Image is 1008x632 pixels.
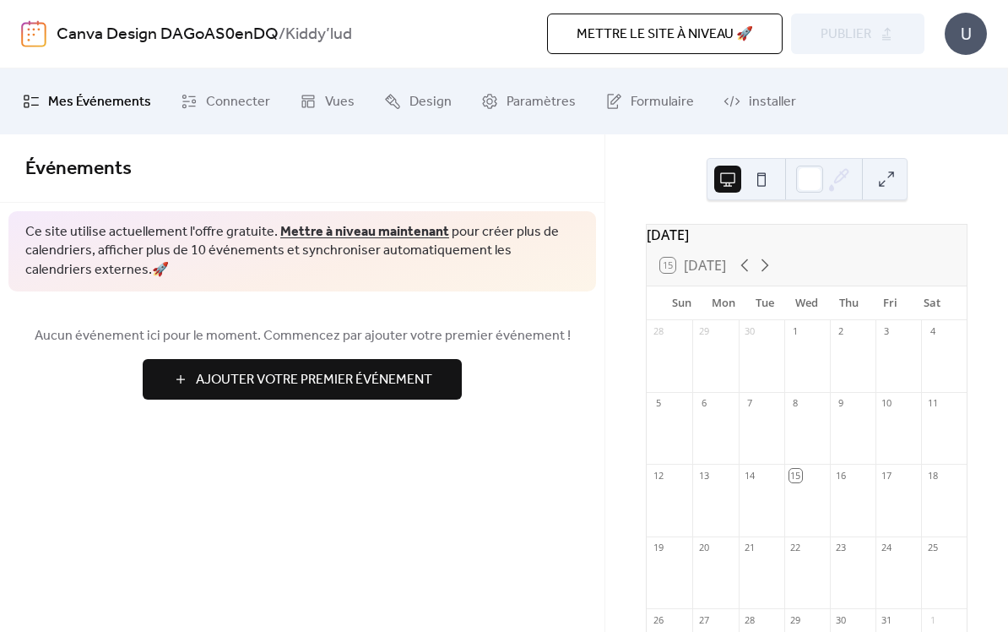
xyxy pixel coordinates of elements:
[652,397,664,410] div: 5
[287,75,367,128] a: Vues
[577,25,753,45] span: Mettre le site à niveau 🚀
[280,219,449,245] a: Mettre à niveau maintenant
[697,542,710,554] div: 20
[25,359,579,400] a: Ajouter Votre Premier Événement
[881,325,893,338] div: 3
[744,613,756,626] div: 28
[827,286,870,320] div: Thu
[744,286,786,320] div: Tue
[881,469,893,482] div: 17
[835,613,848,626] div: 30
[926,613,939,626] div: 1
[789,542,802,554] div: 22
[48,89,151,116] span: Mes Événements
[881,397,893,410] div: 10
[789,325,802,338] div: 1
[926,397,939,410] div: 11
[881,542,893,554] div: 24
[325,89,355,116] span: Vues
[285,19,352,51] b: Kiddy’lud
[697,397,710,410] div: 6
[711,75,809,128] a: installer
[697,469,710,482] div: 13
[547,14,783,54] button: Mettre le site à niveau 🚀
[168,75,283,128] a: Connecter
[702,286,745,320] div: Mon
[835,542,848,554] div: 23
[744,469,756,482] div: 14
[870,286,912,320] div: Fri
[697,325,710,338] div: 29
[279,19,285,51] b: /
[744,325,756,338] div: 30
[652,325,664,338] div: 28
[660,286,702,320] div: Sun
[196,370,432,390] span: Ajouter Votre Premier Événement
[507,89,576,116] span: Paramètres
[926,542,939,554] div: 25
[409,89,452,116] span: Design
[749,89,796,116] span: installer
[25,326,579,346] span: Aucun événement ici pour le moment. Commencez par ajouter votre premier événement !
[206,89,270,116] span: Connecter
[21,20,46,47] img: logo
[652,613,664,626] div: 26
[835,397,848,410] div: 9
[744,542,756,554] div: 21
[835,469,848,482] div: 16
[744,397,756,410] div: 7
[835,325,848,338] div: 2
[789,613,802,626] div: 29
[926,469,939,482] div: 18
[945,13,987,55] div: U
[926,325,939,338] div: 4
[25,223,579,280] span: Ce site utilise actuellement l'offre gratuite. pour créer plus de calendriers, afficher plus de 1...
[143,359,462,400] button: Ajouter Votre Premier Événement
[789,469,802,482] div: 15
[10,75,164,128] a: Mes Événements
[469,75,588,128] a: Paramètres
[57,19,279,51] a: Canva Design DAGoAS0enDQ
[786,286,828,320] div: Wed
[652,542,664,554] div: 19
[911,286,953,320] div: Sat
[697,613,710,626] div: 27
[371,75,464,128] a: Design
[881,613,893,626] div: 31
[25,150,132,188] span: Événements
[631,89,694,116] span: Formulaire
[647,225,967,245] div: [DATE]
[789,397,802,410] div: 8
[652,469,664,482] div: 12
[593,75,707,128] a: Formulaire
